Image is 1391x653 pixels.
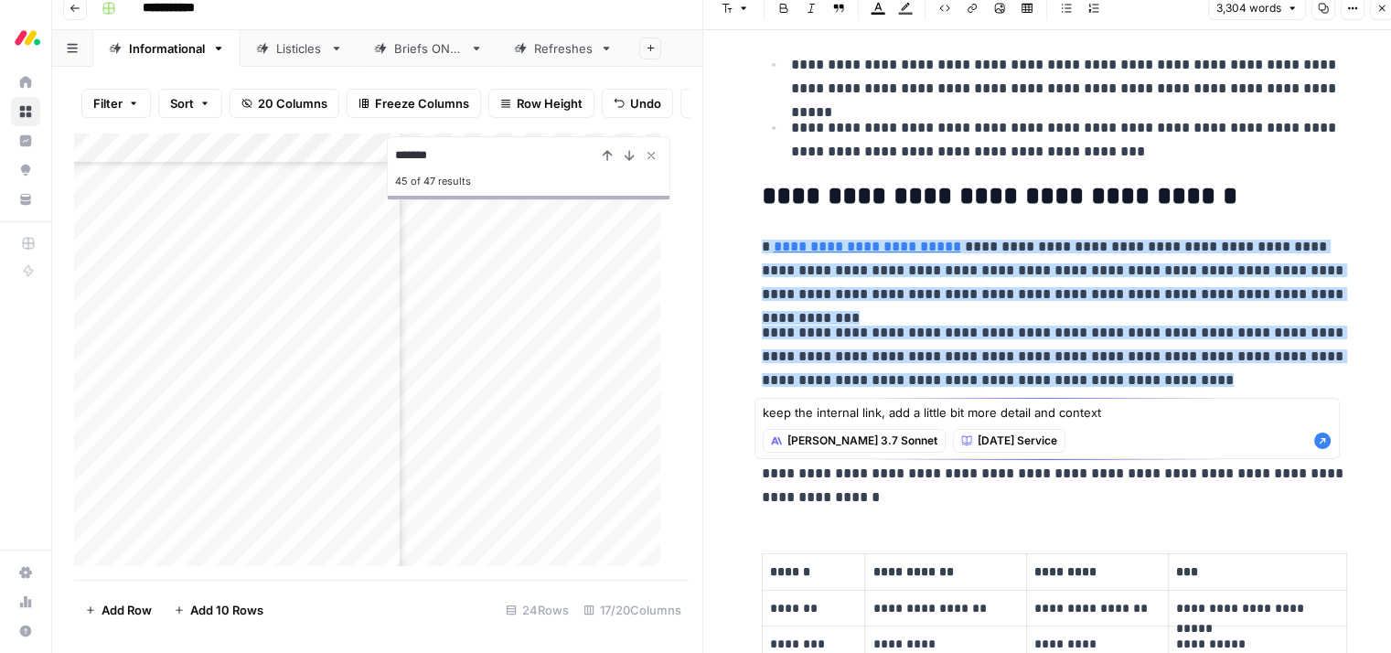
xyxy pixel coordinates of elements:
button: Sort [158,89,222,118]
button: [DATE] Service [953,429,1065,453]
span: Row Height [517,94,583,112]
div: Informational [129,39,205,58]
a: Refreshes [498,30,628,67]
button: Workspace: Monday.com [11,15,40,60]
a: Usage [11,587,40,616]
span: Undo [630,94,661,112]
a: Browse [11,97,40,126]
span: Sort [170,94,194,112]
button: Close Search [640,145,662,166]
button: Filter [81,89,151,118]
button: [PERSON_NAME] 3.7 Sonnet [763,429,946,453]
div: Briefs ONLY [394,39,463,58]
a: Your Data [11,185,40,214]
div: 24 Rows [498,595,576,625]
button: Row Height [488,89,594,118]
a: Informational [93,30,241,67]
a: Listicles [241,30,358,67]
div: 17/20 Columns [576,595,689,625]
button: Help + Support [11,616,40,646]
a: Opportunities [11,155,40,185]
a: Settings [11,558,40,587]
div: Listicles [276,39,323,58]
button: Undo [602,89,673,118]
div: Refreshes [534,39,593,58]
span: 20 Columns [258,94,327,112]
a: Insights [11,126,40,155]
span: [DATE] Service [978,433,1057,449]
button: Add Row [74,595,163,625]
img: Monday.com Logo [11,21,44,54]
button: Previous Result [596,145,618,166]
button: 20 Columns [230,89,339,118]
button: Next Result [618,145,640,166]
a: Home [11,68,40,97]
span: Add Row [102,601,152,619]
span: Add 10 Rows [190,601,263,619]
button: Add 10 Rows [163,595,274,625]
a: Briefs ONLY [358,30,498,67]
span: Filter [93,94,123,112]
button: Freeze Columns [347,89,481,118]
div: 45 of 47 results [395,170,662,192]
span: [PERSON_NAME] 3.7 Sonnet [787,433,937,449]
span: Freeze Columns [375,94,469,112]
textarea: keep the internal link, add a little bit more detail and context [763,403,1332,422]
